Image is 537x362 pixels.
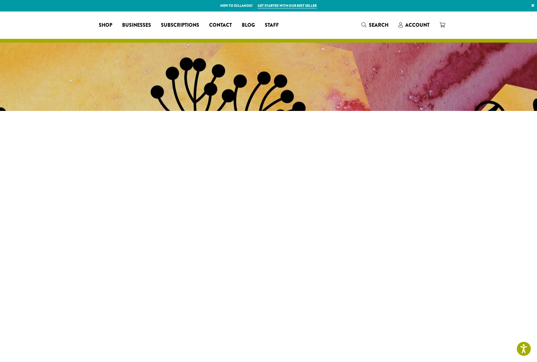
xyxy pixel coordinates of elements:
span: Search [369,21,388,29]
span: Account [405,21,429,29]
a: Staff [260,20,284,30]
a: Get started with our best seller [258,3,317,8]
span: Blog [242,21,255,29]
span: Subscriptions [161,21,199,29]
span: Staff [265,21,279,29]
span: Businesses [122,21,151,29]
a: Shop [94,20,117,30]
span: Shop [99,21,112,29]
a: Search [356,20,393,30]
span: Contact [209,21,232,29]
